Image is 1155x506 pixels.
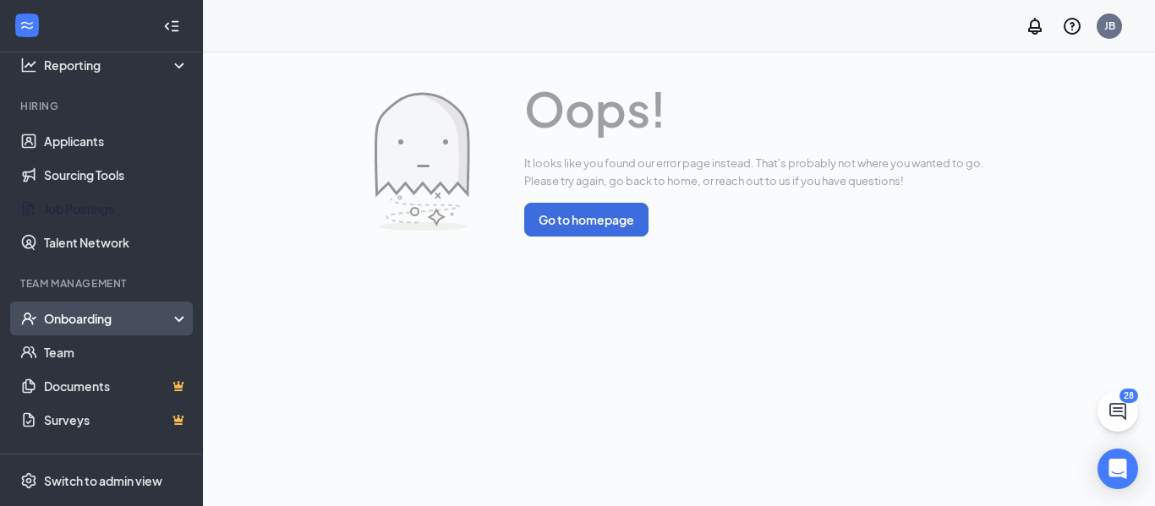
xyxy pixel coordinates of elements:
span: It looks like you found our error page instead. That's probably not where you wanted to go. Pleas... [524,155,984,189]
button: Go to homepage [524,203,649,237]
div: 28 [1119,389,1138,403]
a: Job Postings [44,192,189,226]
svg: Collapse [163,18,180,35]
svg: UserCheck [20,310,37,327]
svg: Notifications [1025,16,1045,36]
div: Open Intercom Messenger [1098,449,1138,489]
a: Applicants [44,124,189,158]
div: Team Management [20,276,185,291]
div: Reporting [44,57,189,73]
svg: WorkstreamLogo [19,17,36,34]
svg: Settings [20,472,37,489]
img: Error [375,92,470,231]
a: Sourcing Tools [44,158,189,192]
div: Switch to admin view [44,472,162,489]
a: DocumentsCrown [44,369,189,403]
button: ChatActive [1098,391,1138,432]
svg: QuestionInfo [1062,16,1082,36]
div: JB [1104,19,1115,33]
div: Onboarding [44,310,174,327]
a: Talent Network [44,226,189,259]
svg: Analysis [20,57,37,73]
a: Team [44,335,189,369]
div: Hiring [20,99,185,113]
span: Oops! [524,73,984,145]
svg: ChatActive [1108,401,1128,422]
a: SurveysCrown [44,403,189,437]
